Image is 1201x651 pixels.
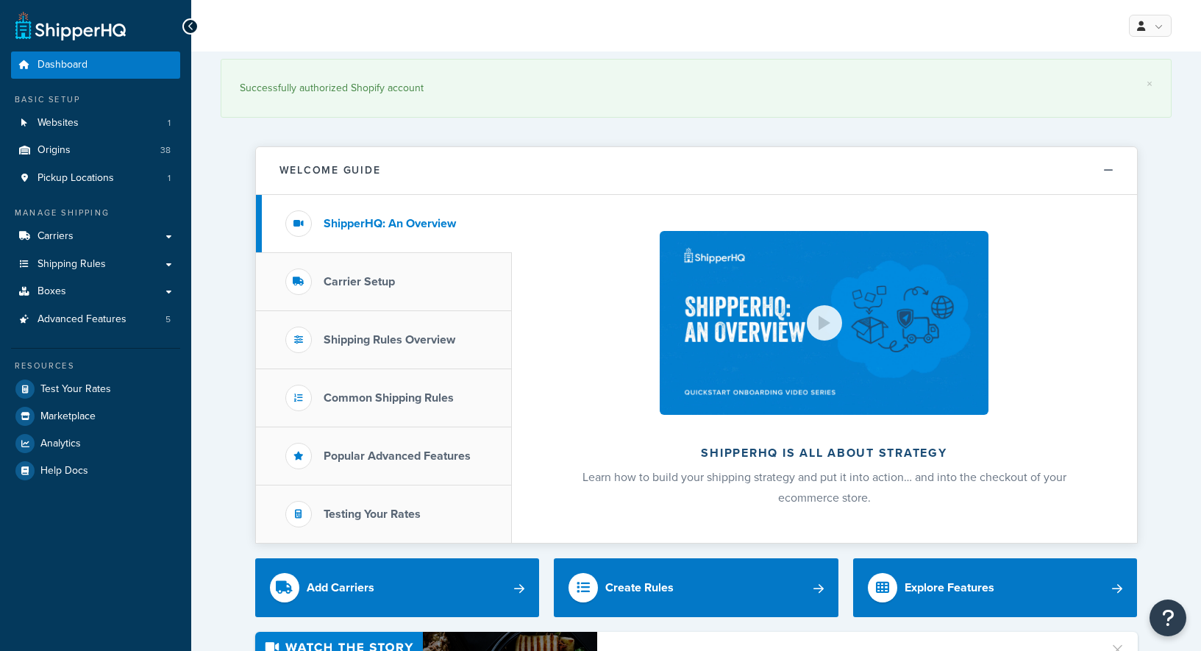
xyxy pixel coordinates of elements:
h3: Carrier Setup [324,275,395,288]
a: Marketplace [11,403,180,430]
div: Explore Features [905,577,994,598]
a: Websites1 [11,110,180,137]
a: Dashboard [11,51,180,79]
span: Boxes [38,285,66,298]
a: Create Rules [554,558,838,617]
a: × [1147,78,1152,90]
div: Manage Shipping [11,207,180,219]
span: 5 [165,313,171,326]
span: Test Your Rates [40,383,111,396]
span: Shipping Rules [38,258,106,271]
a: Origins38 [11,137,180,164]
li: Pickup Locations [11,165,180,192]
span: 1 [168,172,171,185]
span: Websites [38,117,79,129]
h3: Popular Advanced Features [324,449,471,463]
a: Shipping Rules [11,251,180,278]
h3: Testing Your Rates [324,508,421,521]
span: Marketplace [40,410,96,423]
a: Analytics [11,430,180,457]
span: Help Docs [40,465,88,477]
button: Welcome Guide [256,147,1137,194]
a: Advanced Features5 [11,306,180,333]
a: Boxes [11,278,180,305]
button: Open Resource Center [1150,600,1186,636]
a: Help Docs [11,458,180,484]
h3: ShipperHQ: An Overview [324,217,456,230]
div: Add Carriers [307,577,374,598]
span: Carriers [38,230,74,243]
h3: Shipping Rules Overview [324,333,455,346]
span: Pickup Locations [38,172,114,185]
div: Successfully authorized Shopify account [240,78,1152,99]
a: Pickup Locations1 [11,165,180,192]
span: 38 [160,144,171,157]
h2: ShipperHQ is all about strategy [551,447,1098,460]
a: Add Carriers [255,558,540,617]
div: Create Rules [605,577,674,598]
span: Dashboard [38,59,88,71]
img: ShipperHQ is all about strategy [660,231,988,416]
span: Advanced Features [38,313,126,326]
div: Basic Setup [11,93,180,106]
a: Explore Features [853,558,1138,617]
a: Carriers [11,223,180,250]
span: 1 [168,117,171,129]
h3: Common Shipping Rules [324,391,454,405]
div: Resources [11,360,180,372]
li: Origins [11,137,180,164]
span: Analytics [40,438,81,450]
a: Test Your Rates [11,376,180,402]
span: Learn how to build your shipping strategy and put it into action… and into the checkout of your e... [582,469,1066,506]
li: Advanced Features [11,306,180,333]
span: Origins [38,144,71,157]
li: Websites [11,110,180,137]
h2: Welcome Guide [279,165,381,176]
